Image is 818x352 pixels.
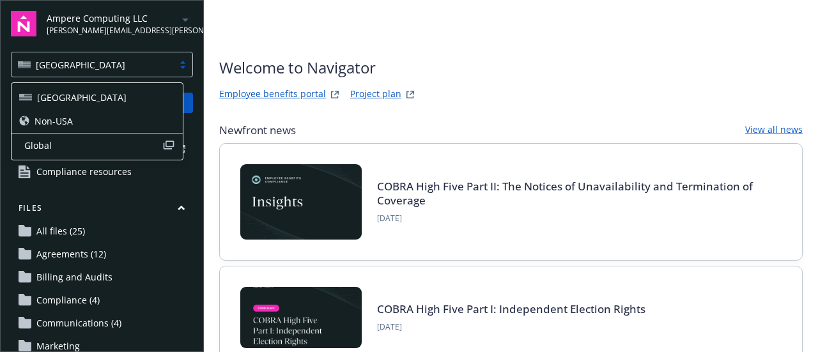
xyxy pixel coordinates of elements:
a: Billing and Audits [11,267,193,287]
a: View all news [745,123,803,138]
a: Agreements (12) [11,244,193,264]
a: projectPlanWebsite [403,87,418,102]
span: Communications (4) [36,313,121,333]
span: [PERSON_NAME][EMAIL_ADDRESS][PERSON_NAME][DOMAIN_NAME] [47,25,178,36]
a: arrowDropDown [178,11,193,27]
span: Newfront news [219,123,296,138]
a: Employee benefits portal [219,87,326,102]
span: [DATE] [377,213,766,224]
button: Ampere Computing LLC[PERSON_NAME][EMAIL_ADDRESS][PERSON_NAME][DOMAIN_NAME]arrowDropDown [47,11,193,36]
span: Non-USA [35,114,73,128]
img: navigator-logo.svg [11,11,36,36]
span: [GEOGRAPHIC_DATA] [37,91,127,104]
span: Compliance resources [36,162,132,182]
span: All files (25) [36,221,85,241]
a: COBRA High Five Part II: The Notices of Unavailability and Termination of Coverage [377,179,753,208]
a: Project plan [350,87,401,102]
button: Files [11,203,193,218]
span: Compliance (4) [36,290,100,310]
span: Agreements (12) [36,244,106,264]
span: [DATE] [377,321,645,333]
a: All files (25) [11,221,193,241]
a: striveWebsite [327,87,343,102]
img: Card Image - EB Compliance Insights.png [240,164,362,240]
span: Ampere Computing LLC [47,11,178,25]
a: COBRA High Five Part I: Independent Election Rights [377,302,645,316]
a: Compliance (4) [11,290,193,310]
span: [GEOGRAPHIC_DATA] [18,58,167,72]
span: Welcome to Navigator [219,56,418,79]
span: [GEOGRAPHIC_DATA] [36,58,125,72]
a: Compliance resources [11,162,193,182]
span: Billing and Audits [36,267,112,287]
img: BLOG-Card Image - Compliance - COBRA High Five Pt 1 07-18-25.jpg [240,287,362,348]
a: Communications (4) [11,313,193,333]
span: Global [24,139,162,152]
